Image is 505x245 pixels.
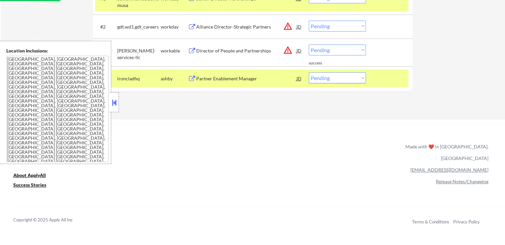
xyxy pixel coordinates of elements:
[283,22,293,31] button: warning_amber
[296,44,302,56] div: JD
[13,181,55,190] a: Success Stories
[13,217,90,223] div: Copyright © 2025 Apply All Inc
[100,24,112,30] div: #2
[412,219,449,224] a: Terms & Conditions
[296,21,302,33] div: JD
[13,172,46,178] u: About ApplyAll
[403,141,488,164] div: Made with ❤️ in [GEOGRAPHIC_DATA], [GEOGRAPHIC_DATA]
[6,47,109,54] div: Location Inclusions:
[117,75,161,82] div: ironcladhq
[117,47,161,60] div: [PERSON_NAME]-services-llc
[196,75,296,82] div: Partner Enablement Manager
[196,47,296,54] div: Director of People and Partnerships
[161,24,188,30] div: workday
[283,45,293,55] button: warning_amber
[309,60,335,66] div: success
[296,72,302,84] div: JD
[13,172,55,180] a: About ApplyAll
[13,182,46,188] u: Success Stories
[161,47,188,54] div: workable
[196,24,296,30] div: Alliance Director-Strategic Partners
[410,167,488,173] a: [EMAIL_ADDRESS][DOMAIN_NAME]
[436,179,488,184] a: Release Notes/Changelog
[453,219,480,224] a: Privacy Policy
[13,150,267,157] a: Refer & earn free applications 👯‍♀️
[161,75,188,82] div: ashby
[117,24,161,30] div: gdt.wd1.gdt_careers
